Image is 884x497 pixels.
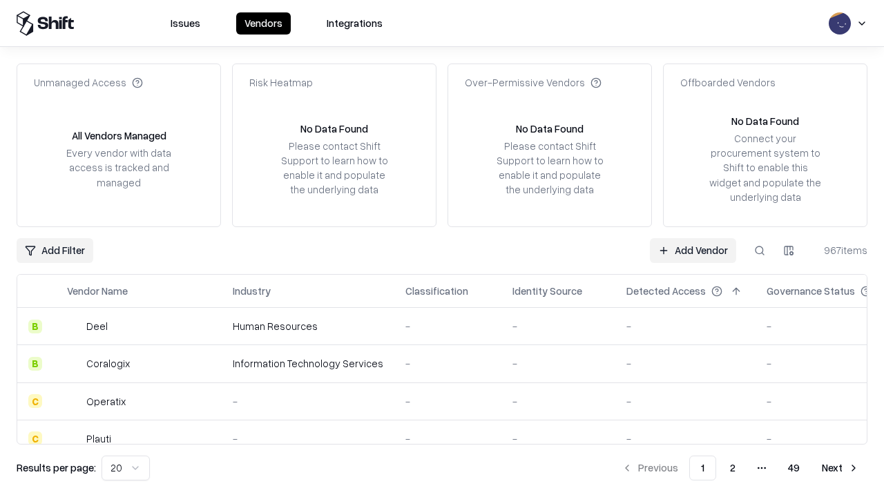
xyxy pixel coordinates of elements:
[405,394,490,409] div: -
[650,238,736,263] a: Add Vendor
[67,320,81,333] img: Deel
[512,319,604,333] div: -
[28,394,42,408] div: C
[67,357,81,371] img: Coralogix
[28,431,42,445] div: C
[236,12,291,35] button: Vendors
[17,460,96,475] p: Results per page:
[613,456,867,480] nav: pagination
[626,356,744,371] div: -
[512,356,604,371] div: -
[86,319,108,333] div: Deel
[777,456,811,480] button: 49
[405,431,490,446] div: -
[67,284,128,298] div: Vendor Name
[17,238,93,263] button: Add Filter
[626,284,706,298] div: Detected Access
[512,431,604,446] div: -
[812,243,867,257] div: 967 items
[680,75,776,90] div: Offboarded Vendors
[626,431,744,446] div: -
[86,394,126,409] div: Operatix
[689,456,716,480] button: 1
[318,12,391,35] button: Integrations
[233,431,383,446] div: -
[34,75,143,90] div: Unmanaged Access
[708,131,823,204] div: Connect your procurement system to Shift to enable this widget and populate the underlying data
[405,356,490,371] div: -
[512,394,604,409] div: -
[626,394,744,409] div: -
[28,320,42,333] div: B
[731,114,799,128] div: No Data Found
[28,357,42,371] div: B
[86,431,111,446] div: Plauti
[767,284,855,298] div: Governance Status
[86,356,130,371] div: Coralogix
[72,128,166,143] div: All Vendors Managed
[233,284,271,298] div: Industry
[512,284,582,298] div: Identity Source
[814,456,867,480] button: Next
[67,431,81,445] img: Plauti
[233,356,383,371] div: Information Technology Services
[277,139,392,197] div: Please contact Shift Support to learn how to enable it and populate the underlying data
[405,284,468,298] div: Classification
[465,75,602,90] div: Over-Permissive Vendors
[162,12,209,35] button: Issues
[405,319,490,333] div: -
[626,319,744,333] div: -
[249,75,313,90] div: Risk Heatmap
[67,394,81,408] img: Operatix
[233,319,383,333] div: Human Resources
[233,394,383,409] div: -
[719,456,747,480] button: 2
[492,139,607,197] div: Please contact Shift Support to learn how to enable it and populate the underlying data
[516,121,584,136] div: No Data Found
[300,121,368,136] div: No Data Found
[61,146,176,189] div: Every vendor with data access is tracked and managed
